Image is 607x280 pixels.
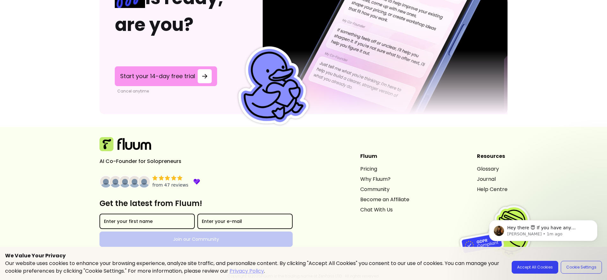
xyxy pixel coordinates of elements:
a: Become an Affiliate [360,196,409,203]
a: Why Fluum? [360,175,409,183]
iframe: Intercom notifications message [479,207,607,277]
header: Resources [477,152,508,160]
a: Start your 14-day free trial [115,66,217,86]
a: Help Centre [477,186,508,193]
h3: Get the latest from Fluum! [99,198,293,209]
span: are you? [115,12,194,37]
p: AI Co-Founder for Solopreneurs [99,158,195,165]
header: Fluum [360,152,409,160]
img: Fluum Duck sticker [224,39,318,133]
p: We Value Your Privacy [5,252,602,260]
a: Journal [477,175,508,183]
input: Enter your first name [104,219,190,226]
input: Enter your e-mail [202,219,288,226]
img: Fluum Logo [99,137,151,151]
p: Cancel anytime [117,89,217,94]
a: Glossary [477,165,508,173]
span: Start your 14-day free trial [120,72,195,80]
p: Our website uses cookies to enhance your browsing experience, analyze site traffic, and personali... [5,260,504,275]
a: Privacy Policy [230,267,264,275]
a: Pricing [360,165,409,173]
a: Chat With Us [360,206,409,214]
img: Fluum is GDPR compliant [460,192,539,272]
a: Community [360,186,409,193]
